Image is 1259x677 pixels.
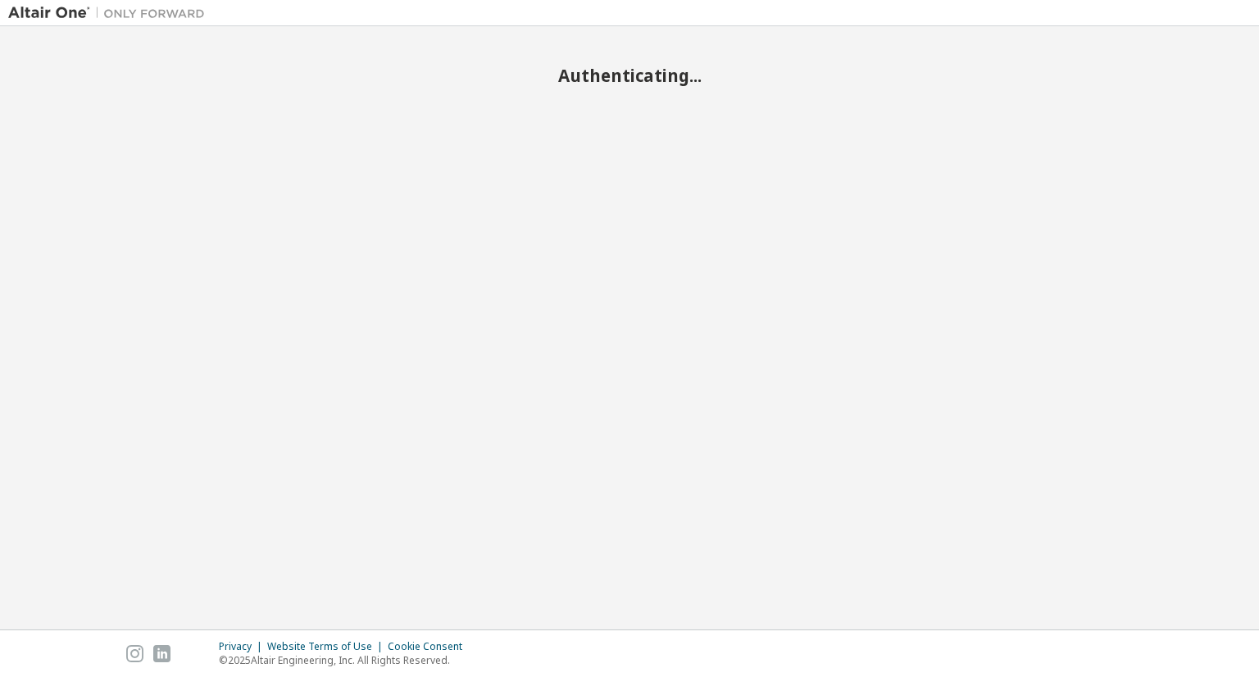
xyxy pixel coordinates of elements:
img: linkedin.svg [153,645,170,662]
h2: Authenticating... [8,65,1251,86]
img: Altair One [8,5,213,21]
img: instagram.svg [126,645,143,662]
div: Website Terms of Use [267,640,388,653]
p: © 2025 Altair Engineering, Inc. All Rights Reserved. [219,653,472,667]
div: Privacy [219,640,267,653]
div: Cookie Consent [388,640,472,653]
